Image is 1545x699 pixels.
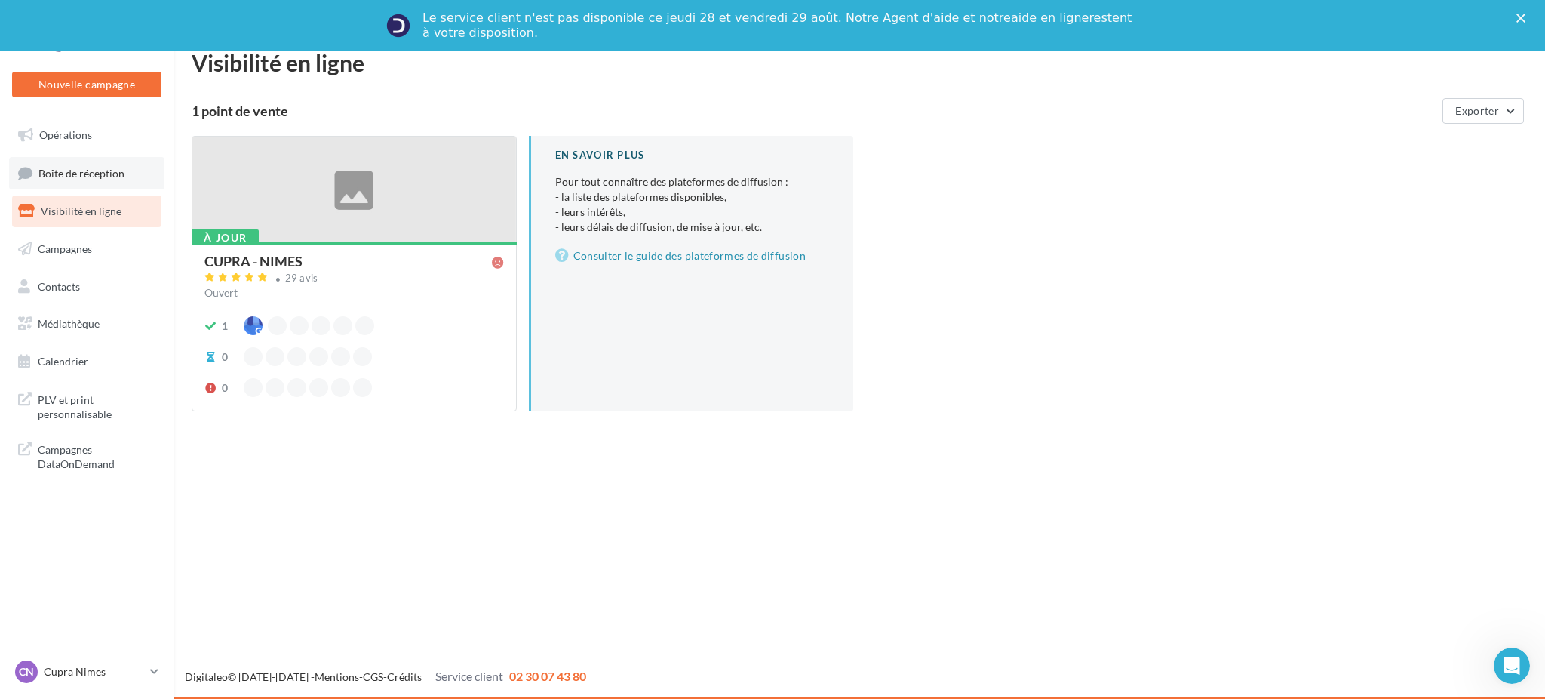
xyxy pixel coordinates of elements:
[44,664,144,679] p: Cupra Nimes
[386,14,410,38] img: Profile image for Service-Client
[204,270,504,288] a: 29 avis
[185,670,586,683] span: © [DATE]-[DATE] - - -
[9,233,164,265] a: Campagnes
[38,166,124,179] span: Boîte de réception
[12,72,161,97] button: Nouvelle campagne
[555,148,830,162] div: En savoir plus
[1455,104,1499,117] span: Exporter
[38,390,155,422] span: PLV et print personnalisable
[38,279,80,292] span: Contacts
[555,220,830,235] li: - leurs délais de diffusion, de mise à jour, etc.
[19,664,34,679] span: CN
[9,271,164,303] a: Contacts
[1516,14,1531,23] div: Fermer
[222,319,228,334] div: 1
[1011,11,1089,25] a: aide en ligne
[204,254,303,268] div: CUPRA - NIMES
[12,657,161,686] a: CN Cupra Nimes
[192,51,1527,74] div: Visibilité en ligne
[1442,98,1524,124] button: Exporter
[315,670,359,683] a: Mentions
[387,670,422,683] a: Crédits
[41,205,121,217] span: Visibilité en ligne
[555,174,830,235] p: Pour tout connaître des plateformes de diffusion :
[185,670,228,683] a: Digitaleo
[422,11,1135,41] div: Le service client n'est pas disponible ce jeudi 28 et vendredi 29 août. Notre Agent d'aide et not...
[9,308,164,340] a: Médiathèque
[363,670,383,683] a: CGS
[9,157,164,189] a: Boîte de réception
[9,346,164,377] a: Calendrier
[285,273,318,283] div: 29 avis
[555,189,830,205] li: - la liste des plateformes disponibles,
[9,196,164,227] a: Visibilité en ligne
[192,229,259,246] div: À jour
[1494,648,1530,684] iframe: Intercom live chat
[192,104,1436,118] div: 1 point de vente
[435,669,503,683] span: Service client
[38,355,88,368] span: Calendrier
[509,669,586,683] span: 02 30 07 43 80
[9,383,164,428] a: PLV et print personnalisable
[9,119,164,151] a: Opérations
[9,433,164,478] a: Campagnes DataOnDemand
[555,205,830,220] li: - leurs intérêts,
[38,439,155,472] span: Campagnes DataOnDemand
[39,128,92,141] span: Opérations
[38,242,92,255] span: Campagnes
[222,349,228,365] div: 0
[204,286,238,299] span: Ouvert
[222,380,228,396] div: 0
[38,317,100,330] span: Médiathèque
[555,247,830,265] a: Consulter le guide des plateformes de diffusion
